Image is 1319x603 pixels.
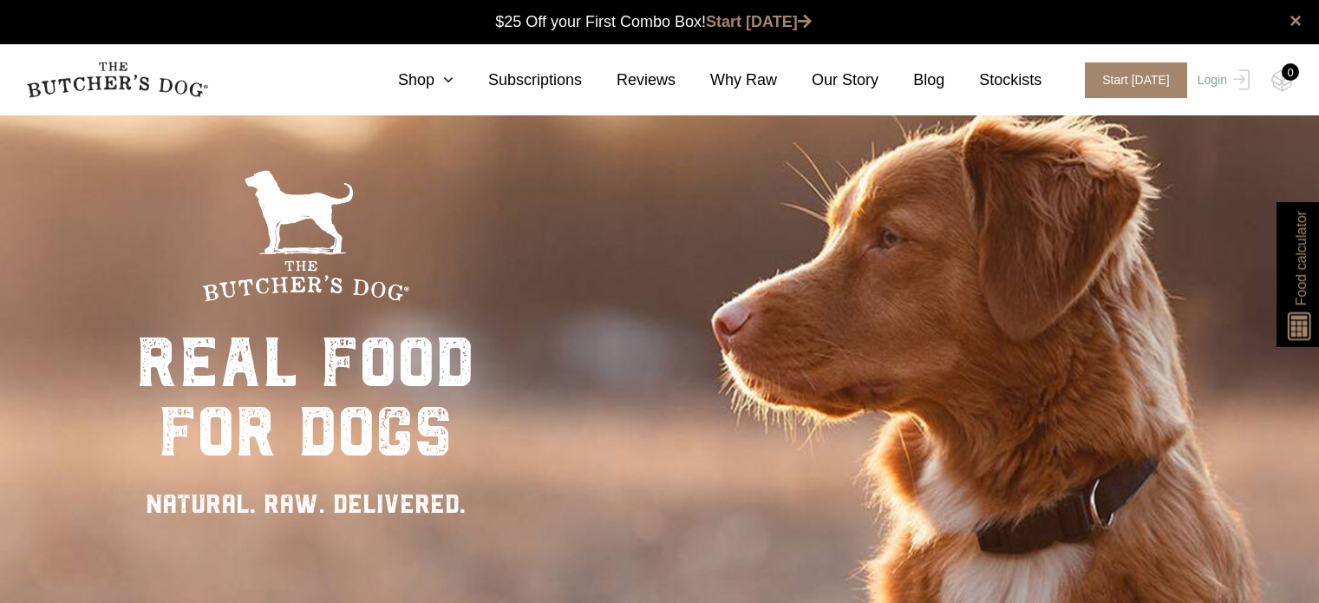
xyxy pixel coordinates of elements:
[136,484,474,523] div: NATURAL. RAW. DELIVERED.
[676,69,777,92] a: Why Raw
[582,69,676,92] a: Reviews
[363,69,454,92] a: Shop
[777,69,878,92] a: Our Story
[1085,62,1187,98] span: Start [DATE]
[1068,62,1193,98] a: Start [DATE]
[1290,211,1311,305] span: Food calculator
[1193,62,1250,98] a: Login
[136,328,474,467] div: real food for dogs
[706,13,812,30] a: Start [DATE]
[1290,10,1302,31] a: close
[1271,69,1293,92] img: TBD_Cart-Empty.png
[944,69,1041,92] a: Stockists
[1282,63,1299,81] div: 0
[878,69,944,92] a: Blog
[454,69,582,92] a: Subscriptions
